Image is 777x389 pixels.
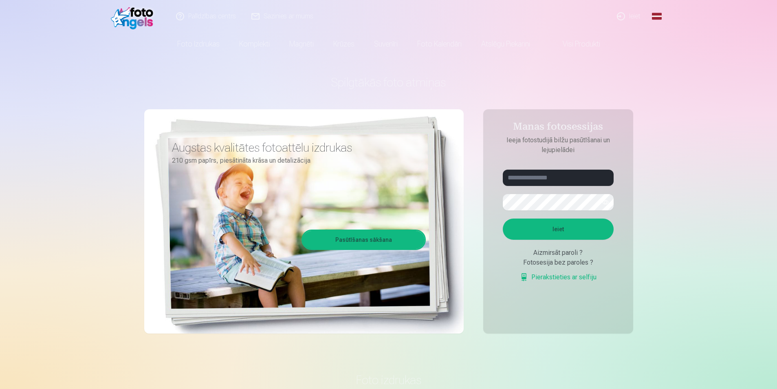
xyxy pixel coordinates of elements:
[229,33,280,55] a: Komplekti
[503,248,614,258] div: Aizmirsāt paroli ?
[495,135,622,155] p: Ieeja fotostudijā bilžu pasūtīšanai un lejupielādei
[172,155,420,166] p: 210 gsm papīrs, piesātināta krāsa un detalizācija
[280,33,324,55] a: Magnēti
[303,231,425,249] a: Pasūtīšanas sākšana
[471,33,540,55] a: Atslēgu piekariņi
[324,33,364,55] a: Krūzes
[111,3,158,29] img: /fa1
[151,373,627,387] h3: Foto izdrukas
[503,258,614,267] div: Fotosesija bez paroles ?
[167,33,229,55] a: Foto izdrukas
[144,75,633,90] h1: Spilgtākās foto atmiņas
[364,33,407,55] a: Suvenīri
[495,121,622,135] h4: Manas fotosessijas
[503,219,614,240] button: Ieiet
[407,33,471,55] a: Foto kalendāri
[172,140,420,155] h3: Augstas kvalitātes fotoattēlu izdrukas
[540,33,610,55] a: Visi produkti
[520,272,597,282] a: Pierakstieties ar selfiju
